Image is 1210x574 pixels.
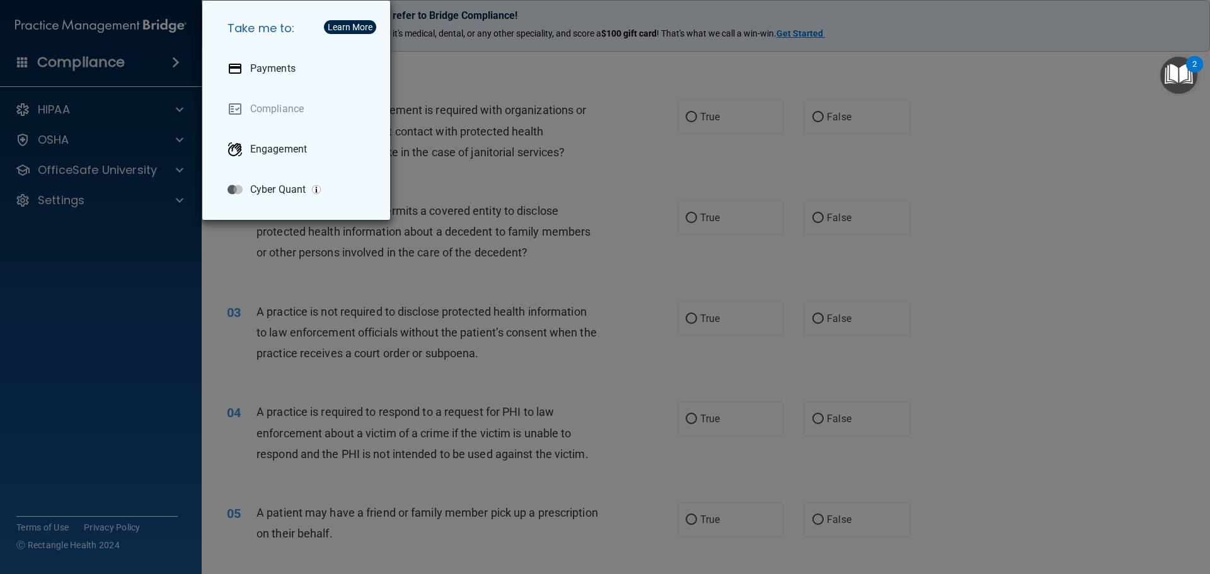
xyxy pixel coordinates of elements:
[1192,64,1197,81] div: 2
[217,11,380,46] h5: Take me to:
[1160,57,1197,94] button: Open Resource Center, 2 new notifications
[250,183,306,196] p: Cyber Quant
[324,20,376,34] button: Learn More
[217,91,380,127] a: Compliance
[217,51,380,86] a: Payments
[217,172,380,207] a: Cyber Quant
[250,143,307,156] p: Engagement
[217,132,380,167] a: Engagement
[328,23,372,32] div: Learn More
[250,62,296,75] p: Payments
